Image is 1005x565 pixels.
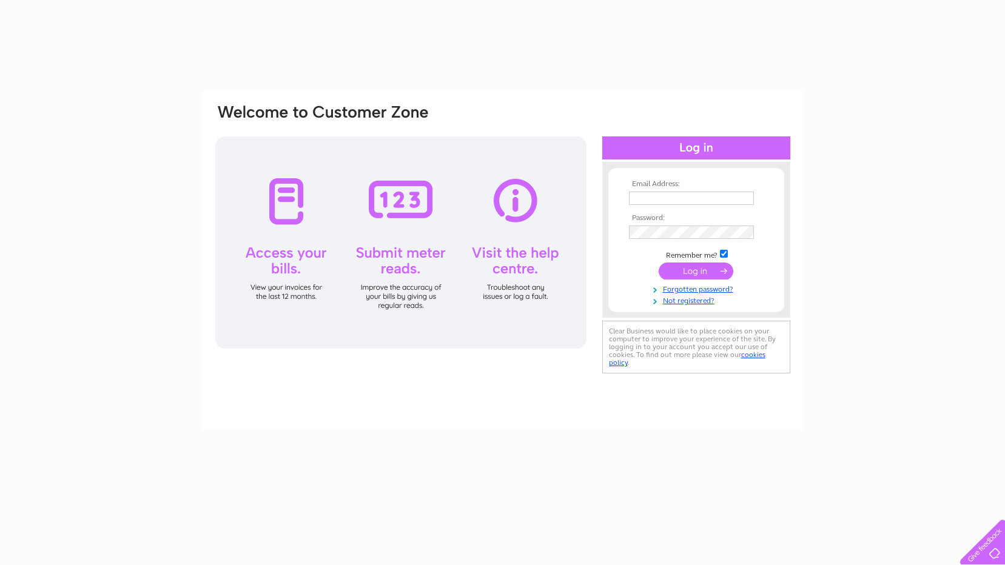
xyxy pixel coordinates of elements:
a: Not registered? [629,294,767,306]
td: Remember me? [626,248,767,260]
input: Submit [659,262,733,279]
div: Clear Business would like to place cookies on your computer to improve your experience of the sit... [602,321,790,373]
th: Password: [626,214,767,222]
a: cookies policy [609,350,765,367]
a: Forgotten password? [629,282,767,294]
th: Email Address: [626,180,767,189]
